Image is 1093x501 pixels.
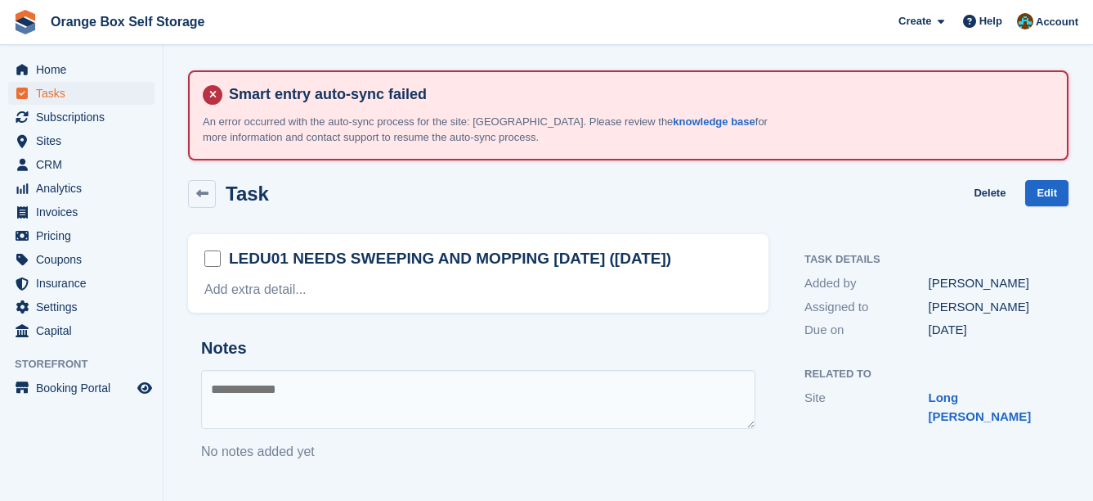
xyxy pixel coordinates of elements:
[8,272,155,295] a: menu
[36,377,134,399] span: Booking Portal
[8,177,155,200] a: menu
[8,58,155,81] a: menu
[804,368,1052,381] h2: Related to
[8,224,155,247] a: menu
[974,180,1006,207] a: Delete
[804,274,929,293] div: Added by
[8,153,155,176] a: menu
[8,377,155,399] a: menu
[36,129,134,152] span: Sites
[203,114,775,146] p: An error occurred with the auto-sync process for the site: [GEOGRAPHIC_DATA]. Please review the f...
[36,319,134,342] span: Capital
[929,274,1053,293] div: [PERSON_NAME]
[36,201,134,223] span: Invoices
[201,339,755,358] h2: Notes
[804,389,929,426] div: Site
[36,153,134,176] span: CRM
[898,13,931,29] span: Create
[929,390,1032,423] a: Long [PERSON_NAME]
[135,378,155,398] a: Preview store
[1025,180,1068,207] a: Edit
[8,201,155,223] a: menu
[226,183,269,205] h2: Task
[229,248,671,269] h2: LEDU01 NEEDS SWEEPING AND MOPPING [DATE] ([DATE])
[1017,13,1033,29] img: Mike
[8,319,155,342] a: menu
[36,224,134,247] span: Pricing
[8,106,155,129] a: menu
[929,298,1053,317] div: [PERSON_NAME]
[8,129,155,152] a: menu
[222,85,1054,104] h4: Smart entry auto-sync failed
[8,82,155,105] a: menu
[204,282,307,296] a: Add extra detail...
[979,13,1002,29] span: Help
[804,254,1052,266] h2: Task Details
[36,106,134,129] span: Subscriptions
[673,115,755,128] a: knowledge base
[804,298,929,317] div: Assigned to
[8,296,155,318] a: menu
[15,356,163,372] span: Storefront
[804,321,929,340] div: Due on
[36,82,134,105] span: Tasks
[36,177,134,200] span: Analytics
[1036,14,1078,30] span: Account
[36,58,134,81] span: Home
[201,445,315,458] span: No notes added yet
[13,10,38,34] img: stora-icon-8386f47178a22dfd0bd8f6a31ec36ba5ce8667c1dd55bd0f319d3a0aa187defe.svg
[44,8,212,35] a: Orange Box Self Storage
[929,321,1053,340] div: [DATE]
[36,296,134,318] span: Settings
[36,272,134,295] span: Insurance
[8,248,155,271] a: menu
[36,248,134,271] span: Coupons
